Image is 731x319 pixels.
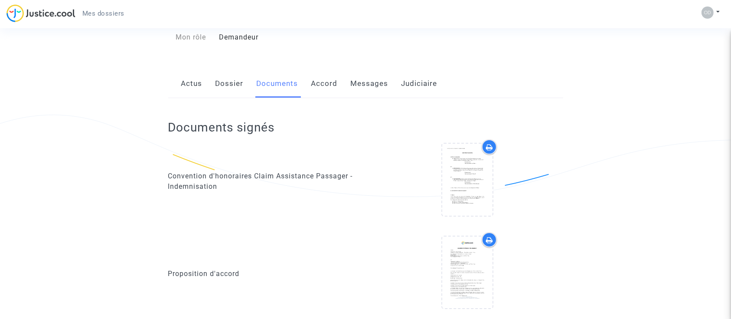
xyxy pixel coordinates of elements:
[351,69,388,98] a: Messages
[75,7,131,20] a: Mes dossiers
[82,10,124,17] span: Mes dossiers
[181,69,202,98] a: Actus
[212,32,365,43] div: Demandeur
[162,32,213,43] div: Mon rôle
[168,269,359,279] div: Proposition d'accord
[168,120,275,135] h2: Documents signés
[702,7,714,19] img: 5de3963e9a4efd5b5dab45ccb6ab7497
[215,69,244,98] a: Dossier
[168,171,359,192] div: Convention d'honoraires Claim Assistance Passager - Indemnisation
[257,69,298,98] a: Documents
[401,69,437,98] a: Judiciaire
[7,4,75,22] img: jc-logo.svg
[311,69,338,98] a: Accord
